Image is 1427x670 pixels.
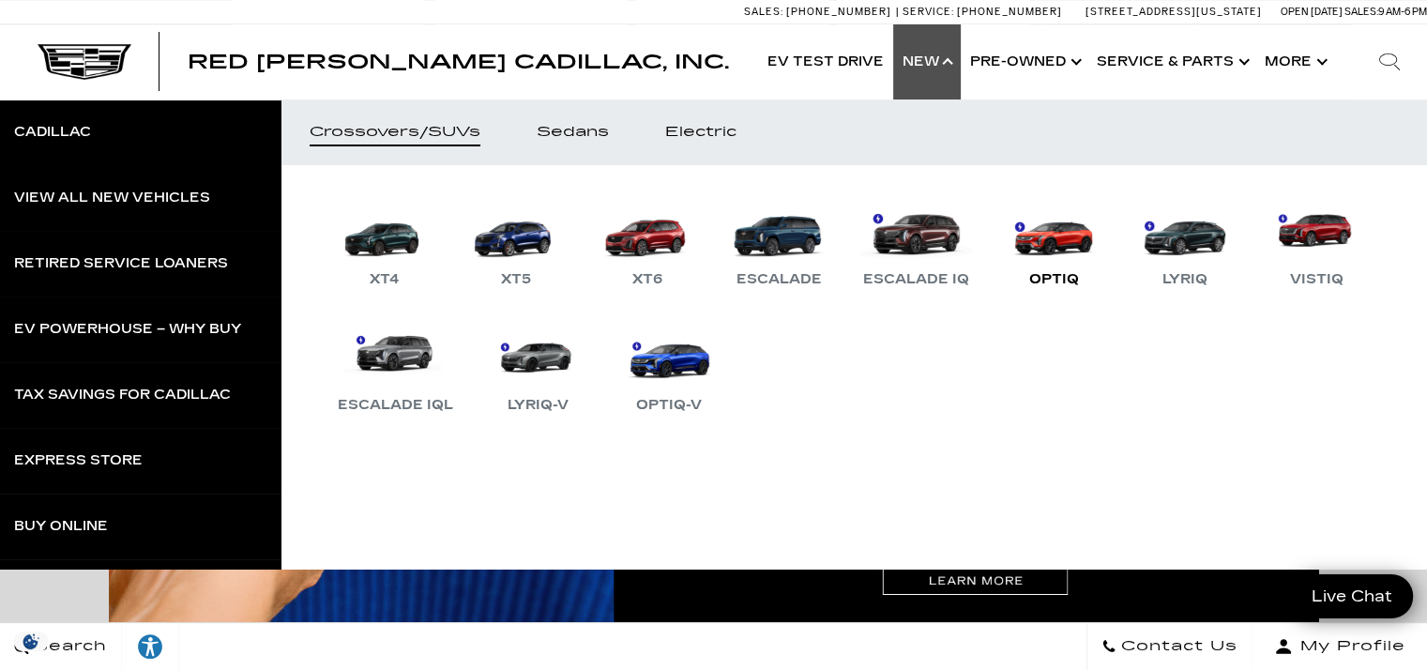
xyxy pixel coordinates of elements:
[498,394,578,417] div: LYRIQ-V
[9,632,53,651] section: Click to Open Cookie Consent Modal
[460,193,572,291] a: XT5
[1116,633,1237,660] span: Contact Us
[1085,6,1262,18] a: [STREET_ADDRESS][US_STATE]
[854,268,979,291] div: Escalade IQ
[722,193,835,291] a: Escalade
[481,319,594,417] a: LYRIQ-V
[492,268,540,291] div: XT5
[14,454,143,467] div: Express Store
[281,99,509,165] a: Crossovers/SUVs
[14,126,91,139] div: Cadillac
[1153,268,1217,291] div: LYRIQ
[854,193,979,291] a: Escalade IQ
[14,520,108,533] div: Buy Online
[623,268,672,291] div: XT6
[188,53,729,71] a: Red [PERSON_NAME] Cadillac, Inc.
[627,394,711,417] div: OPTIQ-V
[1293,633,1405,660] span: My Profile
[328,193,441,291] a: XT4
[29,633,107,660] span: Search
[591,193,704,291] a: XT6
[665,126,736,139] div: Electric
[1344,6,1378,18] span: Sales:
[14,323,241,336] div: EV Powerhouse – Why Buy
[1087,24,1255,99] a: Service & Parts
[328,394,463,417] div: Escalade IQL
[613,319,725,417] a: OPTIQ-V
[997,193,1110,291] a: OPTIQ
[637,99,765,165] a: Electric
[1281,6,1343,18] span: Open [DATE]
[1020,268,1088,291] div: OPTIQ
[744,7,896,17] a: Sales: [PHONE_NUMBER]
[744,6,783,18] span: Sales:
[9,632,53,651] img: Opt-Out Icon
[893,24,961,99] a: New
[758,24,893,99] a: EV Test Drive
[188,51,729,73] span: Red [PERSON_NAME] Cadillac, Inc.
[360,268,409,291] div: XT4
[14,257,228,270] div: Retired Service Loaners
[961,24,1087,99] a: Pre-Owned
[1255,24,1333,99] button: More
[1260,193,1373,291] a: VISTIQ
[1352,24,1427,99] div: Search
[896,7,1067,17] a: Service: [PHONE_NUMBER]
[328,319,463,417] a: Escalade IQL
[727,268,831,291] div: Escalade
[903,6,954,18] span: Service:
[122,632,178,661] div: Explore your accessibility options
[537,126,609,139] div: Sedans
[122,623,179,670] a: Explore your accessibility options
[1302,586,1402,607] span: Live Chat
[786,6,891,18] span: [PHONE_NUMBER]
[14,191,210,205] div: View All New Vehicles
[509,99,637,165] a: Sedans
[14,388,231,402] div: Tax Savings for Cadillac
[1252,623,1427,670] button: Open user profile menu
[1129,193,1241,291] a: LYRIQ
[38,44,131,80] img: Cadillac Dark Logo with Cadillac White Text
[1086,623,1252,670] a: Contact Us
[1281,268,1353,291] div: VISTIQ
[957,6,1062,18] span: [PHONE_NUMBER]
[310,126,480,139] div: Crossovers/SUVs
[1378,6,1427,18] span: 9 AM-6 PM
[1291,574,1413,618] a: Live Chat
